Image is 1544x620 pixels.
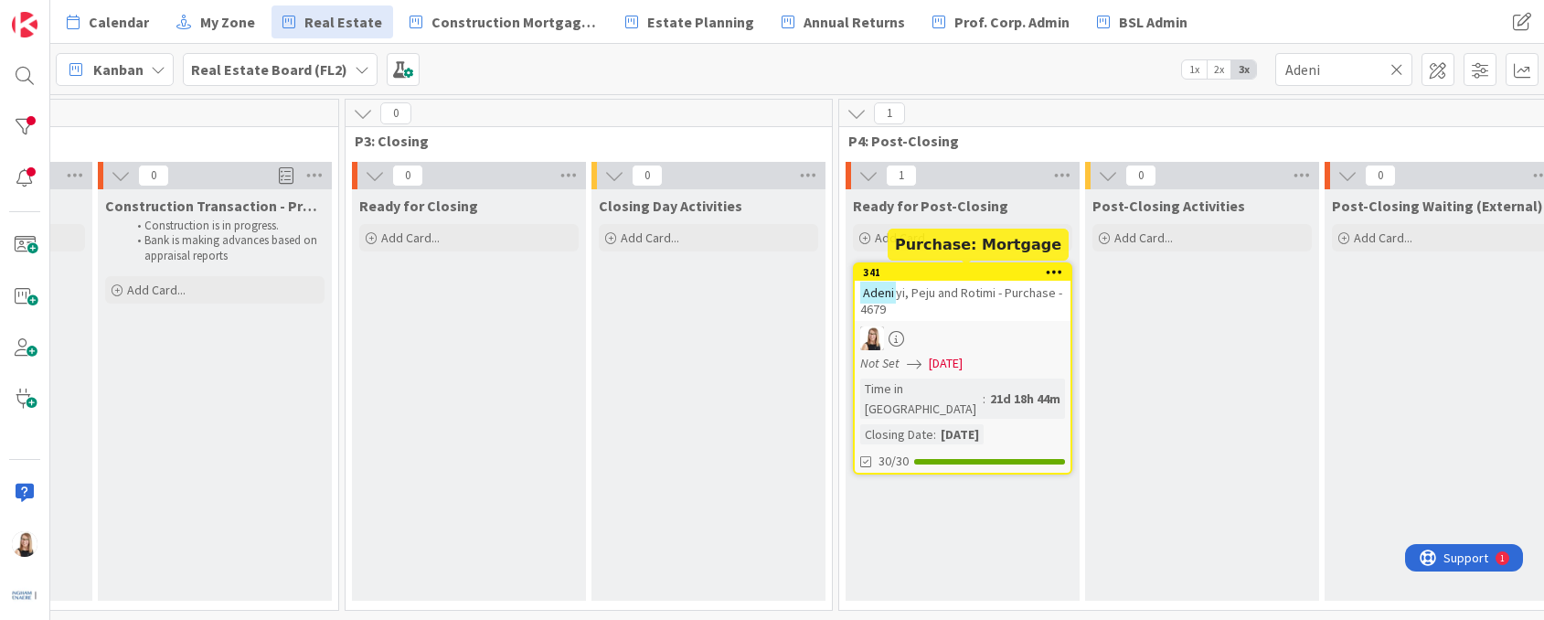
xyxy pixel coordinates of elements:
span: Construction Mortgages - Draws [431,11,598,33]
a: Estate Planning [614,5,765,38]
a: 341Adeniyi, Peju and Rotimi - Purchase - 4679DBNot Set[DATE]Time in [GEOGRAPHIC_DATA]:21d 18h 44m... [853,262,1072,475]
span: Add Card... [381,230,440,246]
span: Calendar [89,11,149,33]
div: [DATE] [936,424,984,444]
a: Real Estate [272,5,393,38]
span: Closing Day Activities [599,197,742,215]
div: Closing Date [860,424,933,444]
i: Not Set [860,355,900,371]
span: 0 [1125,165,1156,187]
li: Construction is in progress. [127,219,322,233]
span: 30/30 [878,452,909,471]
div: 341 [863,266,1070,279]
span: 1 [874,102,905,124]
span: My Zone [200,11,255,33]
span: Ready for Closing [359,197,478,215]
a: Calendar [56,5,160,38]
span: 3x [1231,60,1256,79]
span: Post-Closing Waiting (External) [1332,197,1543,215]
div: 21d 18h 44m [985,389,1065,409]
span: 0 [380,102,411,124]
a: BSL Admin [1086,5,1198,38]
img: Visit kanbanzone.com [12,12,37,37]
span: : [933,424,936,444]
div: 341 [855,264,1070,281]
span: 0 [1365,165,1396,187]
a: Annual Returns [771,5,916,38]
span: BSL Admin [1119,11,1187,33]
span: Kanban [93,59,144,80]
div: Time in [GEOGRAPHIC_DATA] [860,379,983,419]
span: 0 [632,165,663,187]
img: DB [12,531,37,557]
mark: Adeni [860,282,896,303]
b: Real Estate Board (FL2) [191,60,347,79]
input: Quick Filter... [1275,53,1412,86]
span: 1 [886,165,917,187]
span: 1x [1182,60,1207,79]
span: 0 [138,165,169,187]
span: P3: Closing [355,132,809,150]
span: 2x [1207,60,1231,79]
span: Add Card... [1354,230,1412,246]
span: Support [38,3,83,25]
span: Add Card... [621,230,679,246]
img: DB [860,326,884,350]
span: yi, Peju and Rotimi - Purchase - 4679 [860,284,1062,317]
h5: Purchase: Mortgage [895,236,1061,253]
li: Bank is making advances based on appraisal reports [127,233,322,263]
span: Add Card... [1114,230,1173,246]
span: Annual Returns [804,11,905,33]
span: 0 [392,165,423,187]
a: Prof. Corp. Admin [921,5,1081,38]
div: 341Adeniyi, Peju and Rotimi - Purchase - 4679 [855,264,1070,321]
a: Construction Mortgages - Draws [399,5,609,38]
span: Add Card... [875,230,933,246]
span: Prof. Corp. Admin [954,11,1070,33]
a: My Zone [165,5,266,38]
span: Add Card... [127,282,186,298]
span: [DATE] [929,354,963,373]
span: : [983,389,985,409]
div: 1 [95,7,100,22]
span: Real Estate [304,11,382,33]
span: Estate Planning [647,11,754,33]
img: avatar [12,583,37,608]
span: Post-Closing Activities [1092,197,1245,215]
div: DB [855,326,1070,350]
span: P4: Post-Closing [848,132,1542,150]
span: Ready for Post-Closing [853,197,1008,215]
span: Construction Transaction - Progress Draws [105,197,325,215]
